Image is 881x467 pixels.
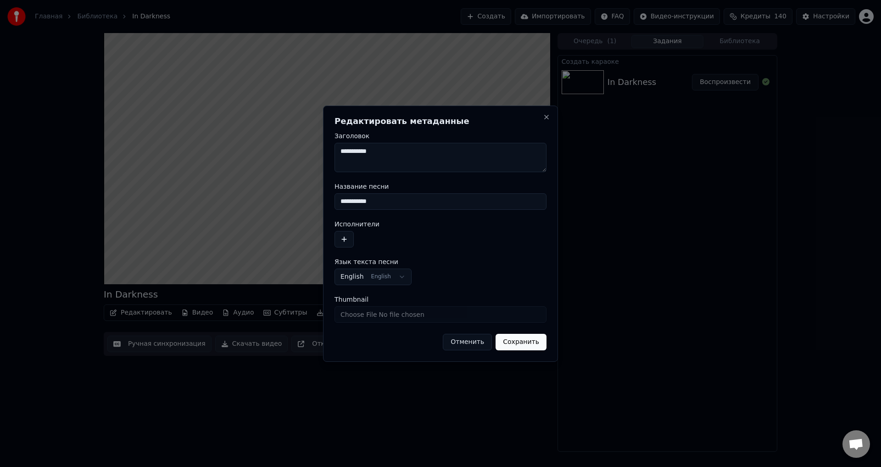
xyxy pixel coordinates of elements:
button: Сохранить [496,334,546,350]
button: Отменить [443,334,492,350]
h2: Редактировать метаданные [335,117,546,125]
span: Язык текста песни [335,259,398,265]
label: Заголовок [335,133,546,139]
span: Thumbnail [335,296,368,303]
label: Название песни [335,183,546,190]
label: Исполнители [335,221,546,227]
